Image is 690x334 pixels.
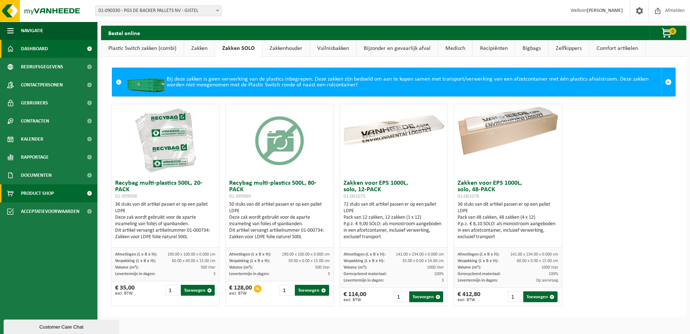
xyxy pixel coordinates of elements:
[115,214,216,227] div: Deze zak wordt gebruikt voor de aparte inzameling van folies of spanbanden.
[115,180,216,200] h3: Recybag multi-plastics 500L, 20-PACK
[229,272,269,276] span: Levertermijn in dagen:
[344,291,366,302] div: € 114,00
[115,194,137,199] span: 01-999958
[458,214,558,221] div: Pack van 48 zakken, 48 zakken (4 x 12)
[340,104,448,158] img: 01-001075
[184,40,215,57] a: Zakken
[523,291,557,302] button: Toevoegen
[115,265,139,270] span: Volume (m³):
[427,265,444,270] span: 1000 liter
[344,265,367,270] span: Volume (m³):
[115,259,156,263] span: Verpakking (L x B x H):
[101,40,184,57] a: Plastic Switch zakken (combi)
[115,201,216,240] div: 36 stuks van dit artikel passen er op een pallet
[21,76,63,94] span: Contactpersonen
[229,208,330,214] div: LDPE
[438,40,472,57] a: Medisch
[282,252,330,257] span: 190.00 x 100.00 x 0.000 cm
[95,5,222,16] span: 01-090330 - PGS DE BACKER PALLETS NV - GISTEL
[661,68,675,96] a: Sluit melding
[442,278,444,283] span: 3
[517,259,558,263] span: 60.00 x 0.00 x 15.00 cm
[458,291,480,302] div: € 412,80
[458,278,498,283] span: Levertermijn in dagen:
[328,272,330,276] span: 3
[310,40,356,57] a: Vuilnisbakken
[434,272,444,276] span: 100%
[21,40,48,58] span: Dashboard
[344,259,384,263] span: Verpakking (L x B x H):
[115,227,216,240] div: Dit artikel vervangt artikelnummer 01-000734: Zakken voor LDPE folie naturel 500L
[357,40,438,57] a: Bijzonder en gevaarlijk afval
[394,291,409,302] input: 1
[458,265,481,270] span: Volume (m³):
[344,214,444,221] div: Pack van 12 zakken, 12 zakken (1 x 12)
[229,180,330,200] h3: Recybag multi-plastics 500L, 80-PACK
[515,40,548,57] a: Bigbags
[344,208,444,214] div: LDPE
[396,252,444,257] span: 141.00 x 234.00 x 0.000 cm
[229,227,330,240] div: Dit artikel vervangt artikelnummer 01-000734: Zakken voor LDPE folie naturel 500L
[549,272,558,276] span: 100%
[458,201,558,240] div: 36 stuks van dit artikel passen er op een pallet
[21,22,43,40] span: Navigatie
[181,285,215,296] button: Toevoegen
[541,265,558,270] span: 1000 liter
[229,265,253,270] span: Volume (m³):
[115,252,157,257] span: Afmetingen (L x B x H):
[344,194,365,199] span: 01-001075
[21,130,43,148] span: Kalender
[458,272,501,276] span: Gerecycleerd materiaal:
[288,259,330,263] span: 59.00 x 0.00 x 15.00 cm
[4,318,121,334] iframe: chat widget
[409,291,443,302] button: Toevoegen
[458,194,479,199] span: 01-001076
[21,148,49,166] span: Rapportage
[229,285,252,296] div: € 128,00
[344,221,444,240] div: P.p.z. € 9,00 SOLO: als monostroom aangeboden in een afzetcontainer, inclusief verwerking, exclus...
[229,252,271,257] span: Afmetingen (L x B x H):
[454,104,562,158] img: 01-001076
[344,252,385,257] span: Afmetingen (L x B x H):
[115,285,135,296] div: € 35,00
[344,272,387,276] span: Gerecycleerd materiaal:
[165,285,180,296] input: 1
[21,166,52,184] span: Documenten
[125,72,167,93] img: HK-XC-20-GN-00.png
[473,40,515,57] a: Recipiënten
[167,252,215,257] span: 190.00 x 100.00 x 0.000 cm
[21,58,63,76] span: Bedrijfsgegevens
[536,278,558,283] span: Op aanvraag
[458,259,498,263] span: Verpakking (L x B x H):
[125,68,661,96] div: Bij deze zakken is geen verwerking van de plastics inbegrepen. Deze zakken zijn bedoeld om aan te...
[262,40,310,57] a: Zakkenhouder
[458,252,499,257] span: Afmetingen (L x B x H):
[229,194,251,199] span: 01-999969
[344,298,366,302] span: excl. BTW
[244,104,316,176] img: 01-999969
[344,180,444,200] h3: Zakken voor EPS 1000L, solo, 12-PACK
[115,291,135,296] span: excl. BTW
[21,112,49,130] span: Contracten
[21,202,79,220] span: Acceptatievoorwaarden
[650,26,686,40] button: 0
[172,259,215,263] span: 60.00 x 40.00 x 15.00 cm
[229,291,252,296] span: excl. BTW
[587,8,623,13] strong: [PERSON_NAME]
[669,28,676,35] span: 0
[21,184,54,202] span: Product Shop
[589,40,645,57] a: Comfort artikelen
[458,208,558,214] div: LDPE
[229,201,330,240] div: 50 stuks van dit artikel passen er op een pallet
[201,265,215,270] span: 500 liter
[510,252,558,257] span: 141.00 x 234.00 x 0.000 cm
[101,26,147,40] h2: Bestel online
[96,6,221,16] span: 01-090330 - PGS DE BACKER PALLETS NV - GISTEL
[344,278,384,283] span: Levertermijn in dagen:
[549,40,589,57] a: Zelfkippers
[315,265,330,270] span: 500 liter
[129,104,201,176] img: 01-999958
[213,272,215,276] span: 3
[215,40,262,57] a: Zakken SOLO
